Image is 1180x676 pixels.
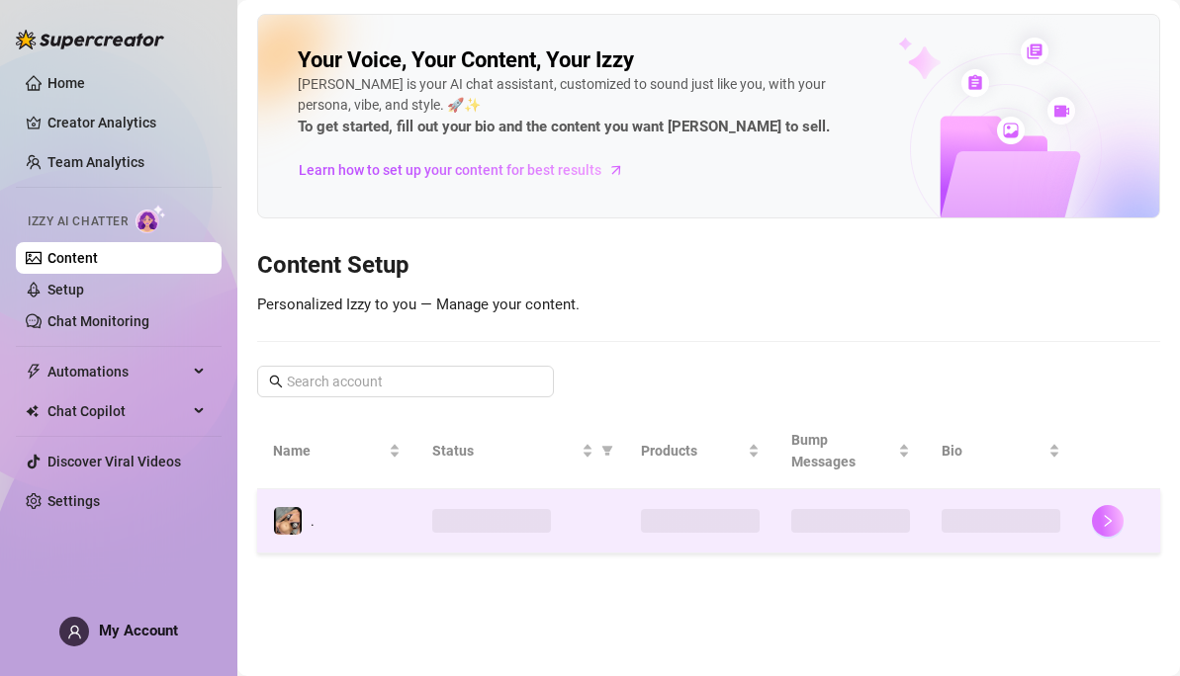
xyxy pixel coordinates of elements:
a: Content [47,250,98,266]
span: right [1101,514,1115,528]
h3: Content Setup [257,250,1160,282]
span: search [269,375,283,388]
img: ai-chatter-content-library-cLFOSyPT.png [853,16,1159,217]
a: Team Analytics [47,154,144,170]
span: Chat Copilot [47,395,188,427]
span: . [311,513,315,529]
img: logo-BBDzfeDw.svg [16,30,164,49]
th: Bio [926,413,1076,489]
span: Name [273,440,385,462]
span: filter [601,445,613,457]
img: Chat Copilot [26,404,39,418]
span: user [67,625,82,639]
span: Personalized Izzy to you — Manage your content. [257,296,580,313]
span: Status [432,440,578,462]
th: Bump Messages [775,413,926,489]
span: Bio [942,440,1044,462]
a: Chat Monitoring [47,313,149,329]
span: arrow-right [606,160,626,180]
a: Setup [47,282,84,297]
a: Settings [47,493,100,509]
input: Search account [287,371,526,392]
a: Discover Viral Videos [47,454,181,469]
img: AI Chatter [136,205,166,233]
span: Bump Messages [791,429,894,472]
button: right [1092,505,1124,537]
strong: To get started, fill out your bio and the content you want [PERSON_NAME] to sell. [298,118,830,135]
span: thunderbolt [26,364,42,380]
img: . [274,507,302,535]
span: filter [597,436,617,465]
a: Learn how to set up your content for best results [298,154,639,186]
span: Products [641,440,744,462]
span: Automations [47,356,188,387]
span: Learn how to set up your content for best results [299,159,601,181]
th: Status [416,413,625,489]
span: My Account [99,622,178,639]
th: Name [257,413,416,489]
a: Creator Analytics [47,107,206,138]
h2: Your Voice, Your Content, Your Izzy [298,46,634,74]
th: Products [625,413,775,489]
span: Izzy AI Chatter [28,212,128,231]
a: Home [47,75,85,91]
div: [PERSON_NAME] is your AI chat assistant, customized to sound just like you, with your persona, vi... [298,74,873,139]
